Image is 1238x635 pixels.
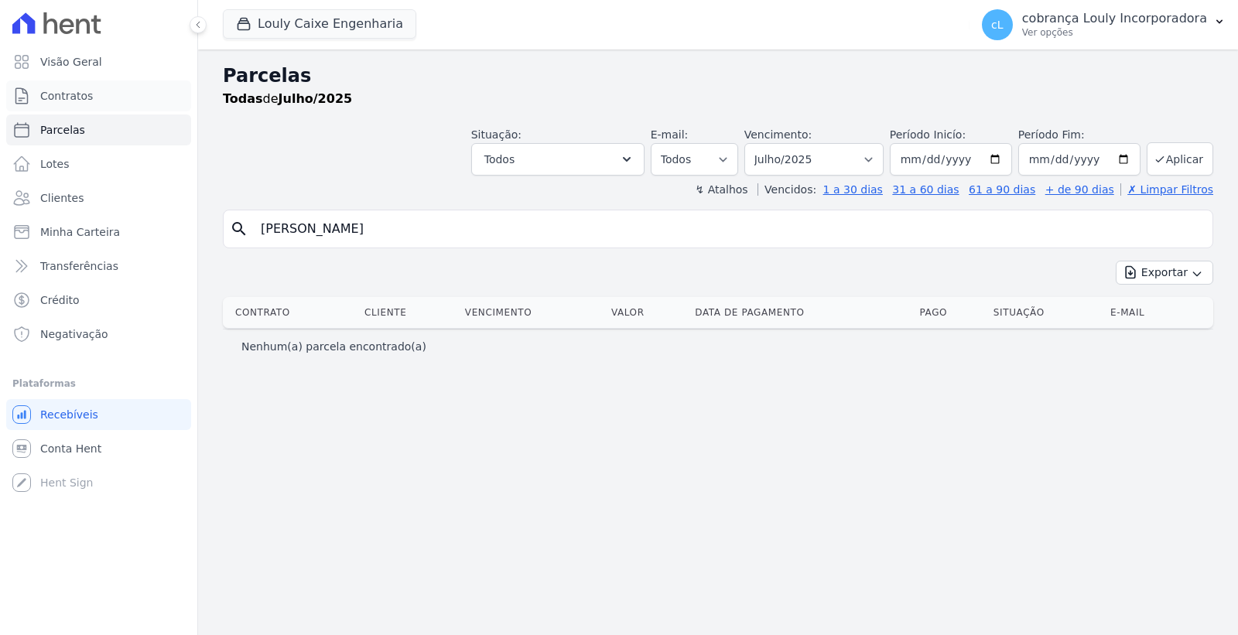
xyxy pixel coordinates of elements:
[970,3,1238,46] button: cL cobrança Louly Incorporadora Ver opções
[6,285,191,316] a: Crédito
[1116,261,1213,285] button: Exportar
[1045,183,1114,196] a: + de 90 dias
[914,297,987,328] th: Pago
[1022,26,1207,39] p: Ver opções
[1018,127,1141,143] label: Período Fim:
[40,190,84,206] span: Clientes
[484,150,515,169] span: Todos
[40,122,85,138] span: Parcelas
[1104,297,1190,328] th: E-mail
[6,114,191,145] a: Parcelas
[892,183,959,196] a: 31 a 60 dias
[6,46,191,77] a: Visão Geral
[6,319,191,350] a: Negativação
[6,251,191,282] a: Transferências
[1022,11,1207,26] p: cobrança Louly Incorporadora
[1147,142,1213,176] button: Aplicar
[358,297,459,328] th: Cliente
[744,128,812,141] label: Vencimento:
[40,407,98,422] span: Recebíveis
[251,213,1206,244] input: Buscar por nome do lote ou do cliente
[40,326,108,342] span: Negativação
[471,128,522,141] label: Situação:
[40,224,120,240] span: Minha Carteira
[223,9,416,39] button: Louly Caixe Engenharia
[40,292,80,308] span: Crédito
[991,19,1004,30] span: cL
[223,62,1213,90] h2: Parcelas
[223,90,352,108] p: de
[6,433,191,464] a: Conta Hent
[823,183,883,196] a: 1 a 30 dias
[40,156,70,172] span: Lotes
[6,399,191,430] a: Recebíveis
[40,54,102,70] span: Visão Geral
[471,143,645,176] button: Todos
[223,297,358,328] th: Contrato
[6,183,191,213] a: Clientes
[40,88,93,104] span: Contratos
[1120,183,1213,196] a: ✗ Limpar Filtros
[40,258,118,274] span: Transferências
[987,297,1104,328] th: Situação
[605,297,689,328] th: Valor
[689,297,913,328] th: Data de Pagamento
[279,91,353,106] strong: Julho/2025
[969,183,1035,196] a: 61 a 90 dias
[230,220,248,238] i: search
[890,128,966,141] label: Período Inicío:
[695,183,747,196] label: ↯ Atalhos
[459,297,605,328] th: Vencimento
[6,217,191,248] a: Minha Carteira
[223,91,263,106] strong: Todas
[758,183,816,196] label: Vencidos:
[6,149,191,179] a: Lotes
[6,80,191,111] a: Contratos
[40,441,101,456] span: Conta Hent
[12,374,185,393] div: Plataformas
[651,128,689,141] label: E-mail:
[241,339,426,354] p: Nenhum(a) parcela encontrado(a)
